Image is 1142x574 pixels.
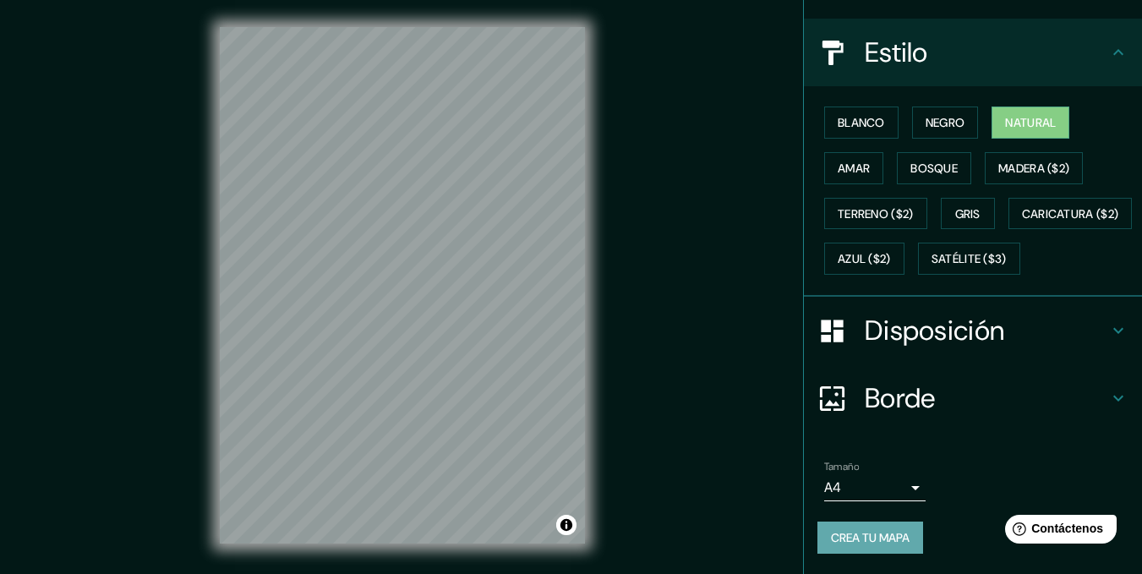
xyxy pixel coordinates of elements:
[992,508,1123,555] iframe: Lanzador de widgets de ayuda
[838,161,870,176] font: Amar
[910,161,958,176] font: Bosque
[941,198,995,230] button: Gris
[897,152,971,184] button: Bosque
[1005,115,1056,130] font: Natural
[824,460,859,473] font: Tamaño
[992,107,1069,139] button: Natural
[824,243,904,275] button: Azul ($2)
[1022,206,1119,221] font: Caricatura ($2)
[556,515,576,535] button: Activar o desactivar atribución
[912,107,979,139] button: Negro
[838,252,891,267] font: Azul ($2)
[824,478,841,496] font: A4
[865,35,928,70] font: Estilo
[804,19,1142,86] div: Estilo
[865,313,1004,348] font: Disposición
[926,115,965,130] font: Negro
[838,206,914,221] font: Terreno ($2)
[955,206,981,221] font: Gris
[918,243,1020,275] button: Satélite ($3)
[817,522,923,554] button: Crea tu mapa
[824,474,926,501] div: A4
[824,198,927,230] button: Terreno ($2)
[831,530,910,545] font: Crea tu mapa
[804,297,1142,364] div: Disposición
[220,27,585,544] canvas: Mapa
[824,107,899,139] button: Blanco
[932,252,1007,267] font: Satélite ($3)
[804,364,1142,432] div: Borde
[998,161,1069,176] font: Madera ($2)
[824,152,883,184] button: Amar
[838,115,885,130] font: Blanco
[985,152,1083,184] button: Madera ($2)
[1008,198,1133,230] button: Caricatura ($2)
[865,380,936,416] font: Borde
